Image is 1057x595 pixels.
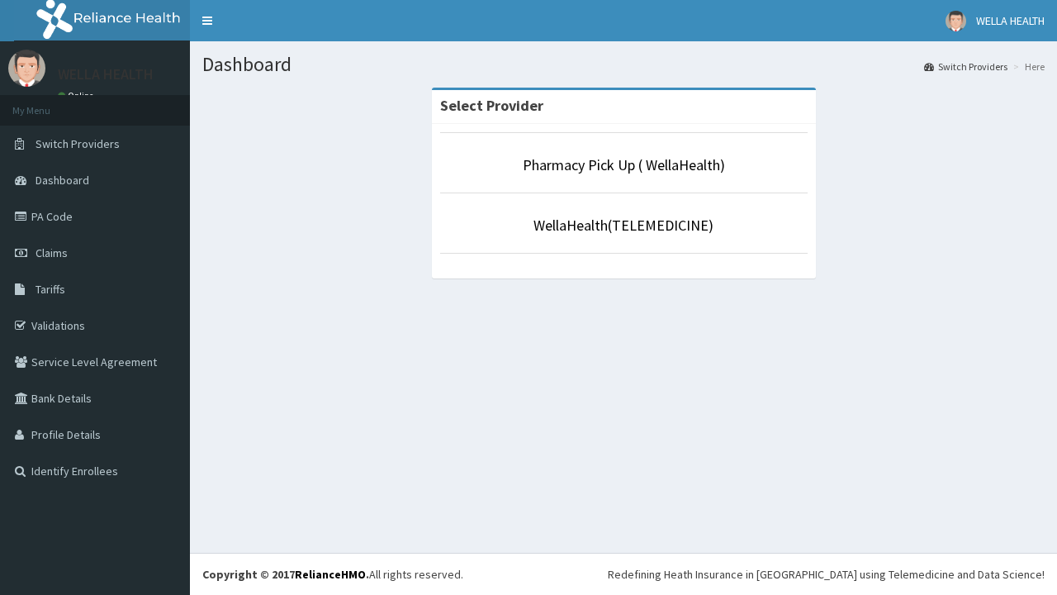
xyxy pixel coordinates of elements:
a: RelianceHMO [295,567,366,582]
a: Pharmacy Pick Up ( WellaHealth) [523,155,725,174]
p: WELLA HEALTH [58,67,154,82]
a: Switch Providers [924,59,1007,74]
span: Dashboard [36,173,89,188]
span: WELLA HEALTH [976,13,1045,28]
a: Online [58,90,97,102]
a: WellaHealth(TELEMEDICINE) [533,216,713,235]
div: Redefining Heath Insurance in [GEOGRAPHIC_DATA] using Telemedicine and Data Science! [608,566,1045,583]
img: User Image [8,50,45,87]
li: Here [1009,59,1045,74]
strong: Select Provider [440,96,543,115]
h1: Dashboard [202,54,1045,75]
strong: Copyright © 2017 . [202,567,369,582]
img: User Image [946,11,966,31]
footer: All rights reserved. [190,553,1057,595]
span: Switch Providers [36,136,120,151]
span: Tariffs [36,282,65,297]
span: Claims [36,245,68,260]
